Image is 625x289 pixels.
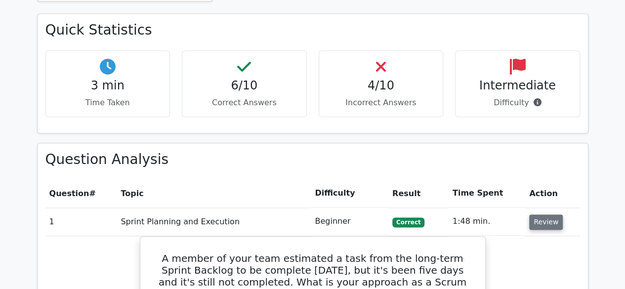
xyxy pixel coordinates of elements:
span: Question [49,189,89,198]
td: Sprint Planning and Execution [117,207,311,236]
span: Correct [392,217,424,227]
th: Time Spent [449,179,525,207]
th: Topic [117,179,311,207]
button: Review [529,214,563,230]
td: Beginner [311,207,388,236]
th: Difficulty [311,179,388,207]
h4: 3 min [54,79,162,93]
h3: Question Analysis [45,151,580,168]
h4: 6/10 [190,79,298,93]
th: # [45,179,117,207]
p: Time Taken [54,97,162,109]
p: Incorrect Answers [327,97,435,109]
p: Correct Answers [190,97,298,109]
td: 1:48 min. [449,207,525,236]
h4: 4/10 [327,79,435,93]
th: Action [525,179,580,207]
p: Difficulty [463,97,572,109]
td: 1 [45,207,117,236]
th: Result [388,179,449,207]
h4: Intermediate [463,79,572,93]
h3: Quick Statistics [45,22,580,39]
